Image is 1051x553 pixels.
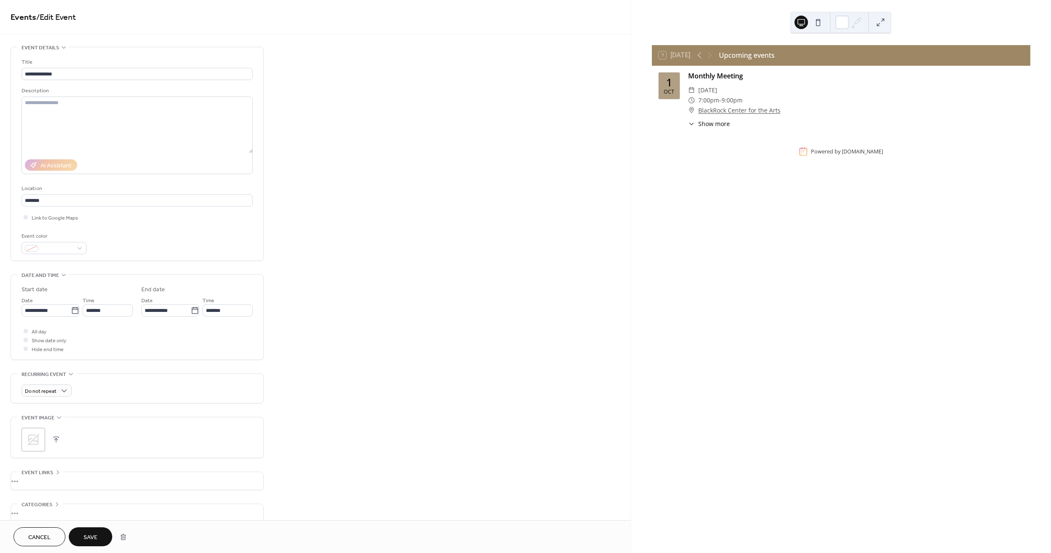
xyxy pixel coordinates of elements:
span: Categories [22,500,52,509]
div: Powered by [811,148,883,155]
div: ••• [11,472,263,490]
span: 9:00pm [721,95,743,105]
div: Description [22,86,251,95]
a: BlackRock Center for the Arts [698,105,781,115]
div: End date [141,285,165,294]
span: All day [32,328,46,336]
button: Save [69,527,112,546]
span: Show more [698,119,730,128]
div: ​ [688,119,695,128]
button: ​Show more [688,119,730,128]
div: ; [22,428,45,451]
button: Cancel [14,527,65,546]
div: Location [22,184,251,193]
div: Event color [22,232,85,241]
span: Date and time [22,271,59,280]
span: [DATE] [698,85,717,95]
span: Hide end time [32,345,64,354]
span: Date [141,296,153,305]
div: ​ [688,95,695,105]
span: Event image [22,413,54,422]
div: 1 [666,77,672,88]
span: / Edit Event [36,9,76,26]
div: Title [22,58,251,67]
a: [DOMAIN_NAME] [842,148,883,155]
div: Monthly Meeting [688,71,1024,81]
span: Time [203,296,214,305]
span: 7:00pm [698,95,719,105]
span: Time [83,296,95,305]
span: - [719,95,721,105]
span: Save [84,533,97,542]
div: Start date [22,285,48,294]
span: Event details [22,43,59,52]
div: Upcoming events [719,50,775,60]
div: Oct [664,89,674,95]
span: Event links [22,468,53,477]
div: ••• [11,504,263,522]
a: Events [11,9,36,26]
span: Show date only [32,336,66,345]
span: Do not repeat [25,387,57,396]
span: Date [22,296,33,305]
span: Link to Google Maps [32,214,78,223]
div: ​ [688,85,695,95]
span: Recurring event [22,370,66,379]
div: ​ [688,105,695,115]
span: Cancel [28,533,51,542]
